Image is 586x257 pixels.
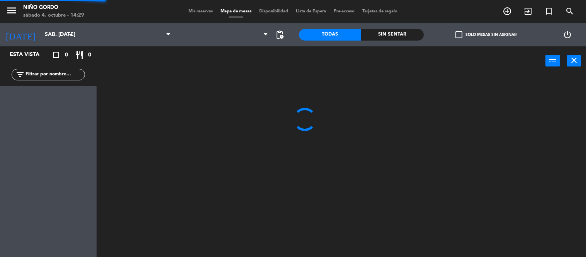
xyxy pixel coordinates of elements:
i: filter_list [15,70,25,79]
i: search [565,7,574,16]
i: exit_to_app [523,7,533,16]
span: check_box_outline_blank [455,31,462,38]
span: Disponibilidad [255,9,292,14]
i: arrow_drop_down [66,30,75,39]
i: menu [6,5,17,16]
button: menu [6,5,17,19]
span: 0 [88,51,91,60]
div: Esta vista [4,50,56,60]
div: Niño Gordo [23,4,84,12]
input: Filtrar por nombre... [25,70,85,79]
span: Lista de Espera [292,9,330,14]
button: close [567,55,581,66]
i: crop_square [51,50,61,60]
span: pending_actions [275,30,284,39]
span: Mapa de mesas [217,9,255,14]
span: Mis reservas [185,9,217,14]
label: Solo mesas sin asignar [455,31,516,38]
i: restaurant [75,50,84,60]
i: add_circle_outline [503,7,512,16]
i: power_settings_new [563,30,572,39]
div: Todas [299,29,362,41]
div: sábado 4. octubre - 14:29 [23,12,84,19]
span: 0 [65,51,68,60]
div: Sin sentar [361,29,424,41]
span: Tarjetas de regalo [358,9,401,14]
button: power_input [545,55,560,66]
i: close [569,56,579,65]
i: turned_in_not [544,7,554,16]
span: Pre-acceso [330,9,358,14]
i: power_input [548,56,557,65]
